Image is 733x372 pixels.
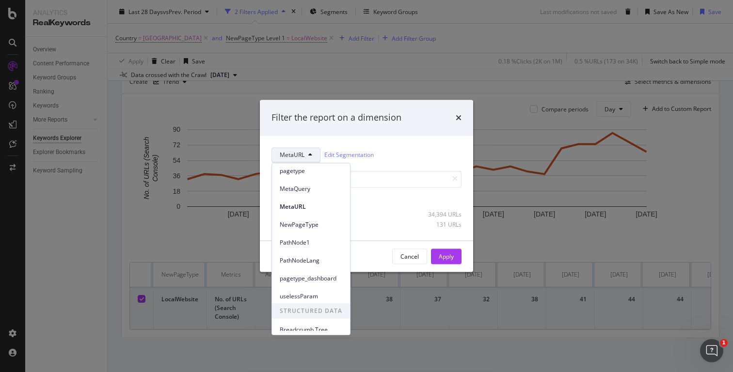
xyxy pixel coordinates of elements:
input: Search [271,170,462,187]
span: NewPageType [280,220,342,229]
span: MetaQuery [280,185,342,193]
span: uselessParam [280,292,342,301]
span: PathNodeLang [280,256,342,265]
span: 1 [720,339,728,347]
span: MetaURL [280,202,342,211]
span: PathNode1 [280,238,342,247]
div: Apply [439,252,454,261]
span: STRUCTURED DATA [272,303,350,319]
iframe: Intercom live chat [700,339,723,362]
a: Edit Segmentation [324,150,374,160]
span: MetaURL [280,151,304,159]
div: modal [260,100,473,272]
div: 131 URLs [414,220,462,229]
button: Cancel [392,249,427,264]
button: Apply [431,249,462,264]
span: pagetype [280,167,342,175]
div: Select all data available [271,195,462,203]
span: Breadcrumb Tree [280,325,342,334]
div: 34,394 URLs [414,210,462,218]
div: Filter the report on a dimension [271,111,401,124]
span: pagetype_dashboard [280,274,342,283]
button: MetaURL [271,147,320,163]
div: Cancel [400,252,419,261]
div: times [456,111,462,124]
